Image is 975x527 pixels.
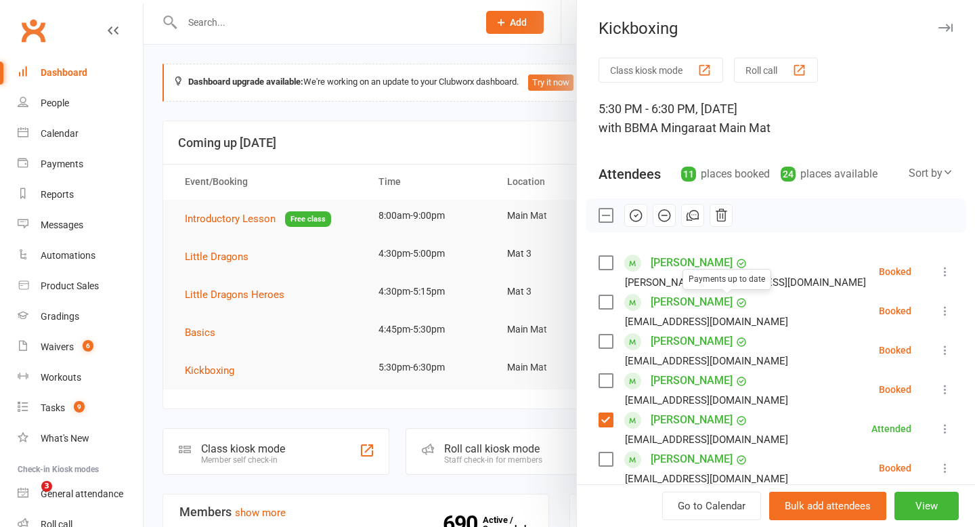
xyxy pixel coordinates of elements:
iframe: Intercom live chat [14,481,46,513]
div: [EMAIL_ADDRESS][DOMAIN_NAME] [625,352,788,370]
div: [EMAIL_ADDRESS][DOMAIN_NAME] [625,313,788,331]
a: [PERSON_NAME] [651,331,733,352]
a: [PERSON_NAME] [651,291,733,313]
span: 6 [83,340,93,352]
a: Payments [18,149,143,180]
div: [EMAIL_ADDRESS][DOMAIN_NAME] [625,470,788,488]
div: Sort by [909,165,953,182]
span: 9 [74,401,85,413]
div: Messages [41,219,83,230]
div: People [41,98,69,108]
a: What's New [18,423,143,454]
div: Workouts [41,372,81,383]
a: [PERSON_NAME] [651,252,733,274]
div: Booked [879,306,911,316]
a: Waivers 6 [18,332,143,362]
a: Gradings [18,301,143,332]
div: Reports [41,189,74,200]
div: Tasks [41,402,65,413]
a: Clubworx [16,14,50,47]
a: [PERSON_NAME] [651,409,733,431]
button: Bulk add attendees [769,492,886,520]
a: [PERSON_NAME] [651,448,733,470]
div: General attendance [41,488,123,499]
div: 5:30 PM - 6:30 PM, [DATE] [599,100,953,138]
div: Booked [879,345,911,355]
div: 24 [781,167,796,182]
div: Kickboxing [577,19,975,38]
a: [PERSON_NAME] [651,370,733,392]
div: places booked [681,165,770,184]
span: with BBMA Mingara [599,121,706,135]
a: Dashboard [18,58,143,88]
div: Payments up to date [682,269,771,290]
div: Attended [871,424,911,434]
div: [EMAIL_ADDRESS][DOMAIN_NAME] [625,431,788,448]
a: Messages [18,210,143,240]
div: [EMAIL_ADDRESS][DOMAIN_NAME] [625,392,788,409]
div: What's New [41,433,89,444]
a: Automations [18,240,143,271]
a: Reports [18,180,143,210]
a: Workouts [18,362,143,393]
div: Automations [41,250,95,261]
div: Gradings [41,311,79,322]
div: Calendar [41,128,79,139]
a: Tasks 9 [18,393,143,423]
div: places available [781,165,877,184]
div: [PERSON_NAME][EMAIL_ADDRESS][DOMAIN_NAME] [625,274,866,291]
button: Roll call [734,58,818,83]
div: Booked [879,385,911,394]
div: Product Sales [41,280,99,291]
a: General attendance kiosk mode [18,479,143,509]
div: Waivers [41,341,74,352]
span: 3 [41,481,52,492]
a: Go to Calendar [662,492,761,520]
div: Booked [879,463,911,473]
div: 11 [681,167,696,182]
button: View [894,492,959,520]
a: Calendar [18,119,143,149]
a: People [18,88,143,119]
div: Attendees [599,165,661,184]
div: Booked [879,267,911,276]
div: Payments [41,159,83,169]
a: Product Sales [18,271,143,301]
span: at Main Mat [706,121,771,135]
div: Dashboard [41,67,87,78]
button: Class kiosk mode [599,58,723,83]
